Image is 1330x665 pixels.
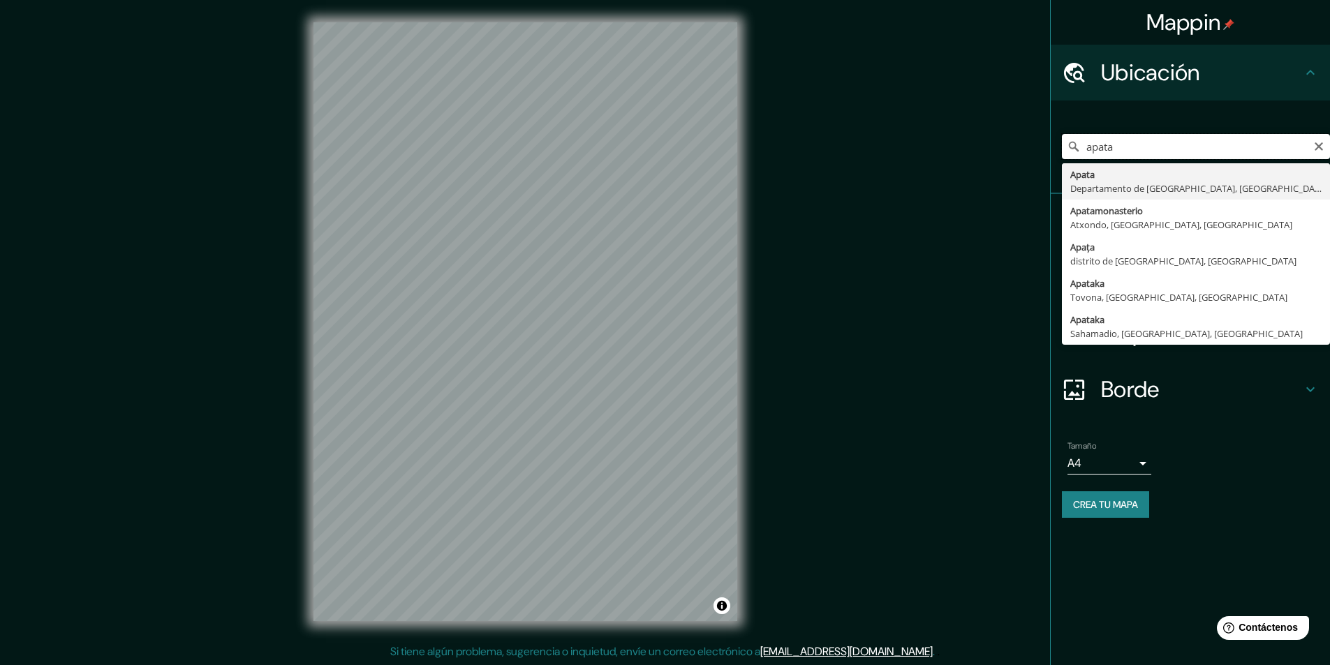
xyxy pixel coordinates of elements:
font: Apata [1070,168,1095,181]
font: . [933,644,935,659]
font: Tamaño [1067,440,1096,451]
div: A4 [1067,452,1151,475]
button: Crea tu mapa [1062,491,1149,518]
div: Estilo [1051,250,1330,306]
font: Sahamadio, [GEOGRAPHIC_DATA], [GEOGRAPHIC_DATA] [1070,327,1303,340]
font: Mappin [1146,8,1221,37]
font: Apataka [1070,277,1104,290]
div: Ubicación [1051,45,1330,100]
font: Crea tu mapa [1073,498,1138,511]
img: pin-icon.png [1223,19,1234,30]
button: Activar o desactivar atribución [714,597,730,614]
font: Departamento de [GEOGRAPHIC_DATA], [GEOGRAPHIC_DATA] [1070,182,1328,195]
font: distrito de [GEOGRAPHIC_DATA], [GEOGRAPHIC_DATA] [1070,255,1296,267]
div: Disposición [1051,306,1330,361]
font: Borde [1101,375,1160,404]
font: Ubicación [1101,58,1200,87]
input: Elige tu ciudad o zona [1062,134,1330,159]
font: Si tiene algún problema, sugerencia o inquietud, envíe un correo electrónico a [390,644,760,659]
iframe: Lanzador de widgets de ayuda [1206,611,1315,650]
font: Atxondo, [GEOGRAPHIC_DATA], [GEOGRAPHIC_DATA] [1070,218,1292,231]
font: . [937,643,940,659]
div: Patas [1051,194,1330,250]
a: [EMAIL_ADDRESS][DOMAIN_NAME] [760,644,933,659]
font: . [935,643,937,659]
font: Apataka [1070,313,1104,326]
div: Borde [1051,361,1330,417]
canvas: Mapa [313,22,737,621]
font: Apatamonasterio [1070,204,1143,217]
button: Claro [1313,139,1324,152]
font: Apața [1070,241,1095,253]
font: Tovona, [GEOGRAPHIC_DATA], [GEOGRAPHIC_DATA] [1070,291,1287,304]
font: A4 [1067,456,1081,470]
